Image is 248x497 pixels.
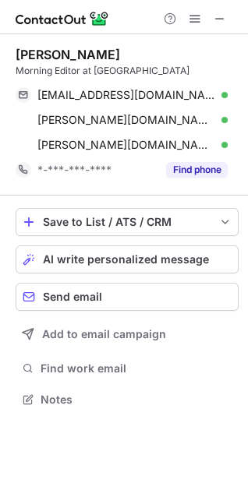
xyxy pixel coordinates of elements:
span: [EMAIL_ADDRESS][DOMAIN_NAME] [37,88,216,102]
div: [PERSON_NAME] [16,47,120,62]
span: [PERSON_NAME][DOMAIN_NAME][EMAIL_ADDRESS][DOMAIN_NAME] [37,138,216,152]
button: Find work email [16,358,239,379]
img: ContactOut v5.3.10 [16,9,109,28]
span: Find work email [41,361,232,375]
div: Save to List / ATS / CRM [43,216,211,228]
button: AI write personalized message [16,245,239,273]
span: Send email [43,291,102,303]
span: [PERSON_NAME][DOMAIN_NAME][EMAIL_ADDRESS][DOMAIN_NAME] [37,113,216,127]
div: Morning Editor at [GEOGRAPHIC_DATA] [16,64,239,78]
button: save-profile-one-click [16,208,239,236]
span: Notes [41,393,232,407]
button: Notes [16,389,239,411]
button: Reveal Button [166,162,228,178]
span: Add to email campaign [42,328,166,340]
span: AI write personalized message [43,253,209,266]
button: Add to email campaign [16,320,239,348]
button: Send email [16,283,239,311]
